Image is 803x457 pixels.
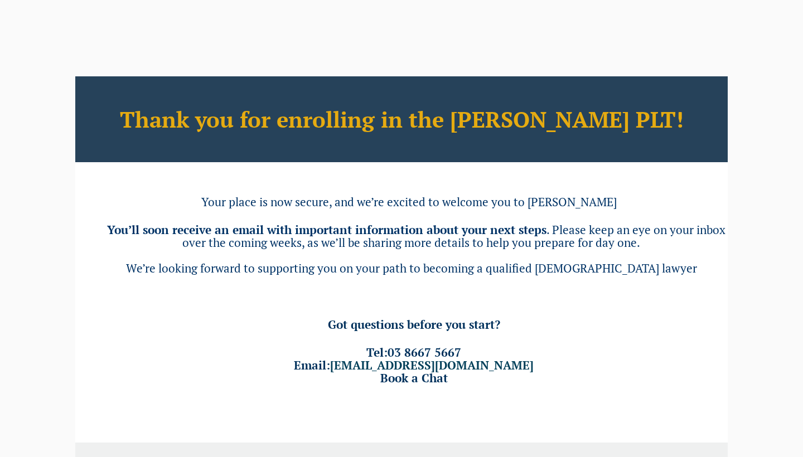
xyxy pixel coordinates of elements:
[388,344,461,360] a: 03 8667 5667
[201,194,617,210] span: Your place is now secure, and we’re excited to welcome you to [PERSON_NAME]
[120,104,684,134] b: Thank you for enrolling in the [PERSON_NAME] PLT!
[294,357,534,373] span: Email:
[330,357,534,373] a: [EMAIL_ADDRESS][DOMAIN_NAME]
[107,222,546,237] b: You’ll soon receive an email with important information about your next steps
[366,344,461,360] span: Tel:
[328,317,500,332] span: Got questions before you start?
[380,370,448,386] a: Book a Chat
[182,222,725,250] span: . Please keep an eye on your inbox over the coming weeks, as we’ll be sharing more details to hel...
[126,260,697,276] span: We’re looking forward to supporting you on your path to becoming a qualified [DEMOGRAPHIC_DATA] l...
